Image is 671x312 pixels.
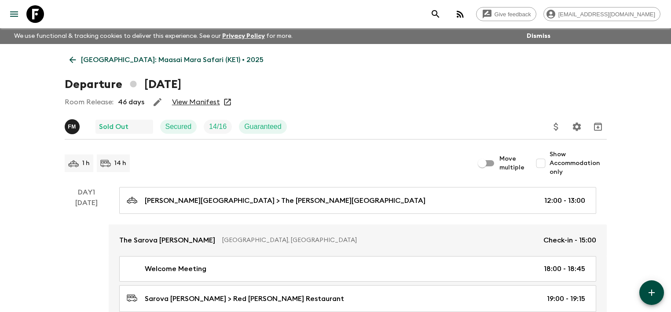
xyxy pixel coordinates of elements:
p: [PERSON_NAME][GEOGRAPHIC_DATA] > The [PERSON_NAME][GEOGRAPHIC_DATA] [145,195,425,206]
button: FM [65,119,81,134]
p: 14 / 16 [209,121,227,132]
p: Welcome Meeting [145,264,206,274]
p: 18:00 - 18:45 [544,264,585,274]
button: Update Price, Early Bird Discount and Costs [547,118,565,136]
p: [GEOGRAPHIC_DATA]: Maasai Mara Safari (KE1) • 2025 [81,55,264,65]
p: Sold Out [99,121,128,132]
button: Settings [568,118,586,136]
a: [PERSON_NAME][GEOGRAPHIC_DATA] > The [PERSON_NAME][GEOGRAPHIC_DATA]12:00 - 13:00 [119,187,596,214]
p: Check-in - 15:00 [543,235,596,246]
p: Guaranteed [244,121,282,132]
p: 12:00 - 13:00 [544,195,585,206]
div: Trip Fill [204,120,232,134]
p: 14 h [114,159,126,168]
p: Sarova [PERSON_NAME] > Red [PERSON_NAME] Restaurant [145,294,344,304]
h1: Departure [DATE] [65,76,181,93]
p: [GEOGRAPHIC_DATA], [GEOGRAPHIC_DATA] [222,236,536,245]
p: Secured [165,121,192,132]
a: View Manifest [172,98,220,106]
button: search adventures [427,5,444,23]
button: menu [5,5,23,23]
a: Privacy Policy [222,33,265,39]
span: Fanuel Maina [65,122,81,129]
p: 19:00 - 19:15 [547,294,585,304]
span: Show Accommodation only [550,150,607,176]
p: The Sarova [PERSON_NAME] [119,235,215,246]
a: Sarova [PERSON_NAME] > Red [PERSON_NAME] Restaurant19:00 - 19:15 [119,285,596,312]
a: The Sarova [PERSON_NAME][GEOGRAPHIC_DATA], [GEOGRAPHIC_DATA]Check-in - 15:00 [109,224,607,256]
span: Give feedback [490,11,536,18]
a: Welcome Meeting18:00 - 18:45 [119,256,596,282]
p: F M [68,123,76,130]
p: Day 1 [65,187,109,198]
a: Give feedback [476,7,536,21]
span: [EMAIL_ADDRESS][DOMAIN_NAME] [554,11,660,18]
p: We use functional & tracking cookies to deliver this experience. See our for more. [11,28,296,44]
p: 1 h [82,159,90,168]
div: Secured [160,120,197,134]
button: Dismiss [524,30,553,42]
p: Room Release: [65,97,114,107]
button: Archive (Completed, Cancelled or Unsynced Departures only) [589,118,607,136]
p: 46 days [118,97,144,107]
div: [EMAIL_ADDRESS][DOMAIN_NAME] [543,7,660,21]
a: [GEOGRAPHIC_DATA]: Maasai Mara Safari (KE1) • 2025 [65,51,268,69]
span: Move multiple [499,154,525,172]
